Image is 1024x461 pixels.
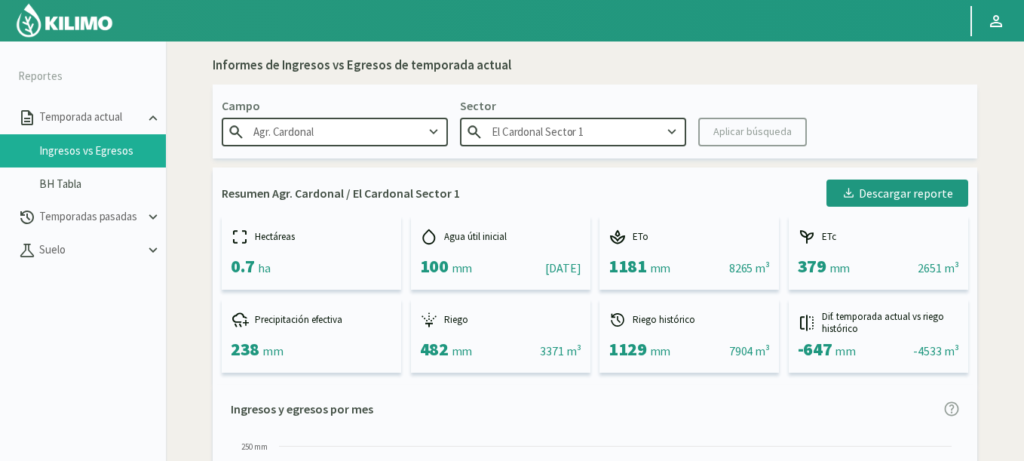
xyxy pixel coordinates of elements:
[15,2,114,38] img: Kilimo
[835,343,855,358] span: mm
[222,97,448,115] p: Campo
[609,228,770,246] div: ETo
[540,342,581,360] div: 3371 m³
[798,311,959,334] div: Dif. temporada actual vs riego histórico
[829,260,850,275] span: mm
[231,228,392,246] div: Hectáreas
[420,337,449,361] span: 482
[798,228,959,246] div: ETc
[231,400,373,418] p: Ingresos y egresos por mes
[842,184,953,202] div: Descargar reporte
[222,184,460,202] p: Resumen Agr. Cardonal / El Cardonal Sector 1
[460,97,686,115] p: Sector
[36,109,145,126] p: Temporada actual
[650,260,670,275] span: mm
[262,343,283,358] span: mm
[729,342,770,360] div: 7904 m³
[918,259,958,277] div: 2651 m³
[241,441,268,452] text: 250 mm
[222,118,448,146] input: Escribe para buscar
[420,311,581,329] div: Riego
[39,177,166,191] a: BH Tabla
[452,260,472,275] span: mm
[231,337,259,361] span: 238
[36,241,145,259] p: Suelo
[729,259,770,277] div: 8265 m³
[36,208,145,226] p: Temporadas pasadas
[545,259,581,277] div: [DATE]
[460,118,686,146] input: Escribe para buscar
[213,56,511,75] div: Informes de Ingresos vs Egresos de temporada actual
[231,311,392,329] div: Precipitación efectiva
[420,254,449,278] span: 100
[39,144,166,158] a: Ingresos vs Egresos
[609,311,770,329] div: Riego histórico
[609,254,646,278] span: 1181
[452,343,472,358] span: mm
[798,254,826,278] span: 379
[798,337,832,361] span: -647
[420,228,581,246] div: Agua útil inicial
[231,254,255,278] span: 0.7
[650,343,670,358] span: mm
[826,180,968,207] button: Descargar reporte
[258,260,270,275] span: ha
[609,337,646,361] span: 1129
[913,342,958,360] div: -4533 m³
